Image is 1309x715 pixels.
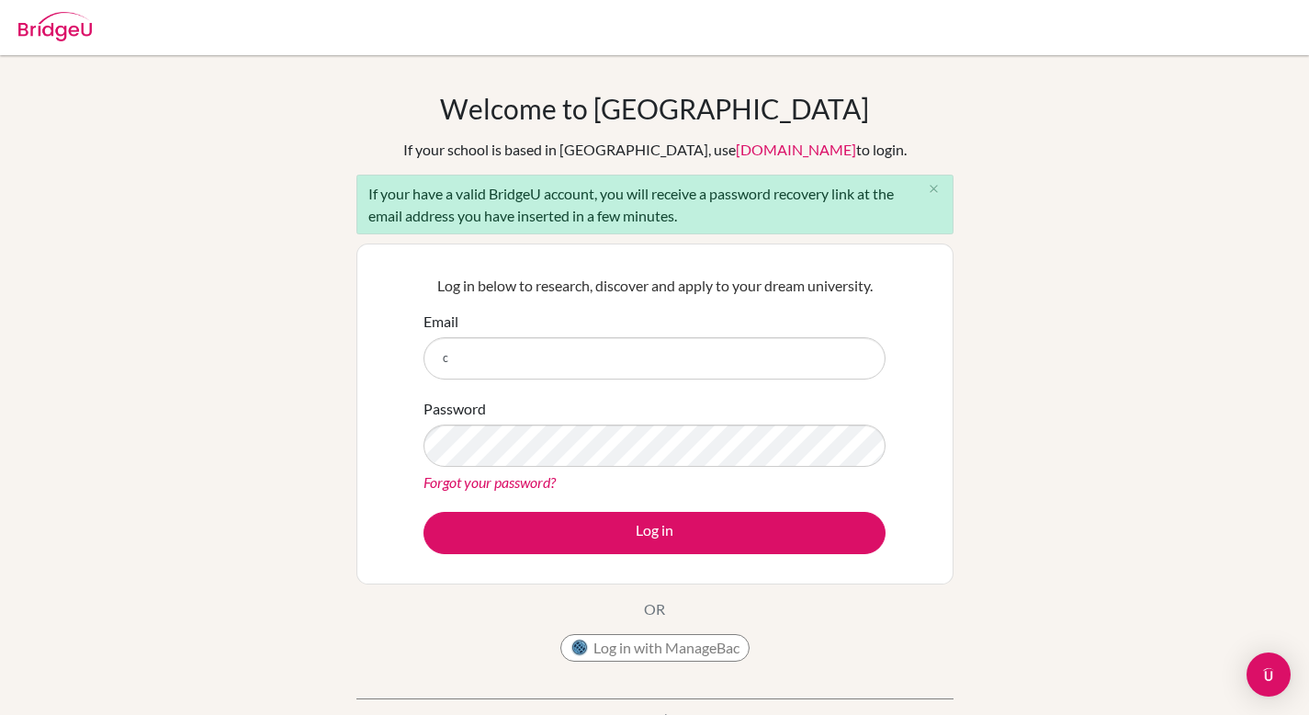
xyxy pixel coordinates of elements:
button: Log in with ManageBac [560,634,750,662]
i: close [927,182,941,196]
p: OR [644,598,665,620]
label: Password [423,398,486,420]
button: Log in [423,512,886,554]
label: Email [423,311,458,333]
h1: Welcome to [GEOGRAPHIC_DATA] [440,92,869,125]
div: If your have a valid BridgeU account, you will receive a password recovery link at the email addr... [356,175,954,234]
div: Open Intercom Messenger [1247,653,1291,697]
p: Log in below to research, discover and apply to your dream university. [423,275,886,297]
img: Bridge-U [18,12,92,41]
div: If your school is based in [GEOGRAPHIC_DATA], use to login. [403,139,907,161]
a: Forgot your password? [423,473,556,491]
a: [DOMAIN_NAME] [736,141,856,158]
button: Close [916,176,953,203]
